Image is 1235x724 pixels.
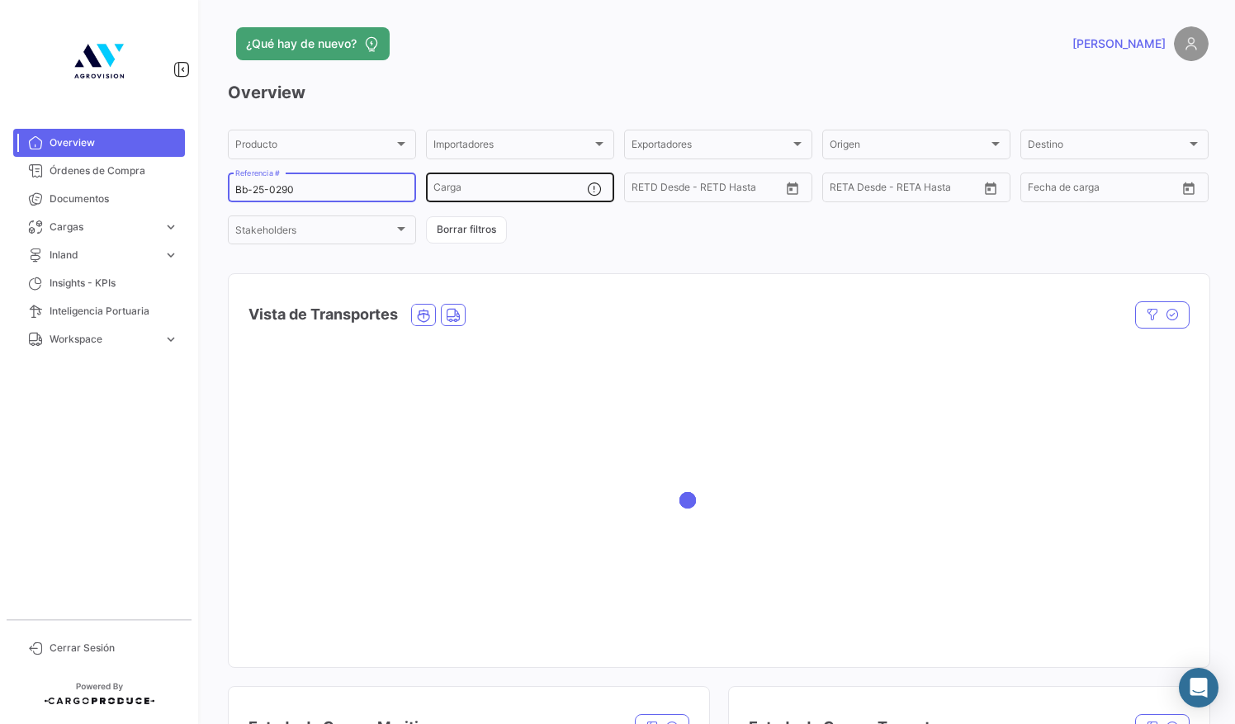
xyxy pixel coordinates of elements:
[246,35,357,52] span: ¿Qué hay de nuevo?
[1176,176,1201,201] button: Open calendar
[412,305,435,325] button: Ocean
[1028,141,1186,153] span: Destino
[13,269,185,297] a: Insights - KPIs
[433,141,592,153] span: Importadores
[163,248,178,263] span: expand_more
[58,20,140,102] img: 4b7f8542-3a82-4138-a362-aafd166d3a59.jpg
[426,216,507,244] button: Borrar filtros
[442,305,465,325] button: Land
[13,129,185,157] a: Overview
[50,304,178,319] span: Inteligencia Portuaria
[50,220,157,234] span: Cargas
[13,157,185,185] a: Órdenes de Compra
[248,303,398,326] h4: Vista de Transportes
[1069,184,1140,196] input: Hasta
[50,192,178,206] span: Documentos
[978,176,1003,201] button: Open calendar
[163,220,178,234] span: expand_more
[50,135,178,150] span: Overview
[830,141,988,153] span: Origen
[163,332,178,347] span: expand_more
[50,332,157,347] span: Workspace
[830,184,859,196] input: Desde
[632,141,790,153] span: Exportadores
[673,184,744,196] input: Hasta
[871,184,942,196] input: Hasta
[632,184,661,196] input: Desde
[50,248,157,263] span: Inland
[13,185,185,213] a: Documentos
[13,297,185,325] a: Inteligencia Portuaria
[235,141,394,153] span: Producto
[1174,26,1209,61] img: placeholder-user.png
[50,641,178,655] span: Cerrar Sesión
[1072,35,1166,52] span: [PERSON_NAME]
[50,276,178,291] span: Insights - KPIs
[228,81,1209,104] h3: Overview
[50,163,178,178] span: Órdenes de Compra
[1028,184,1058,196] input: Desde
[235,227,394,239] span: Stakeholders
[780,176,805,201] button: Open calendar
[1179,668,1218,707] div: Abrir Intercom Messenger
[236,27,390,60] button: ¿Qué hay de nuevo?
